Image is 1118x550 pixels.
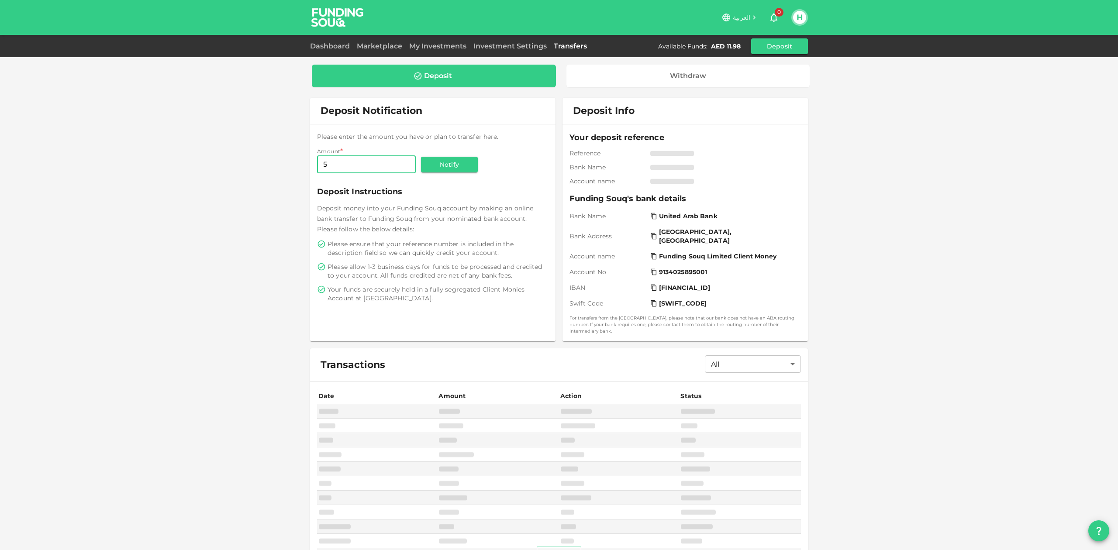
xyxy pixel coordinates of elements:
button: H [793,11,806,24]
span: Deposit Notification [321,105,422,117]
span: Your funds are securely held in a fully segregated Client Monies Account at [GEOGRAPHIC_DATA]. [328,285,547,302]
a: Dashboard [310,42,353,50]
span: IBAN [569,283,647,292]
span: United Arab Bank [659,212,718,220]
span: Account name [569,252,647,261]
a: My Investments [406,42,470,50]
span: Transactions [321,359,385,371]
a: Deposit [312,65,556,87]
div: Action [560,391,582,401]
span: Please ensure that your reference number is included in the description field so we can quickly c... [328,240,547,257]
div: Amount [438,391,466,401]
span: Bank Address [569,232,647,241]
span: [SWIFT_CODE] [659,299,707,308]
div: Deposit [424,72,452,80]
span: 9134025895001 [659,268,707,276]
span: Swift Code [569,299,647,308]
button: 0 [765,9,783,26]
div: AED 11.98 [711,42,741,51]
span: Amount [317,148,340,155]
span: [FINANCIAL_ID] [659,283,711,292]
div: Available Funds : [658,42,707,51]
div: Date [318,391,336,401]
span: Bank Name [569,163,647,172]
input: amount [317,156,416,173]
a: Withdraw [566,65,810,87]
span: Reference [569,149,647,158]
span: Bank Name [569,212,647,220]
span: Your deposit reference [569,131,801,144]
div: All [705,355,801,373]
span: Please allow 1-3 business days for funds to be processed and credited to your account. All funds ... [328,262,547,280]
button: Notify [421,157,478,172]
small: For transfers from the [GEOGRAPHIC_DATA], please note that our bank does not have an ABA routing ... [569,315,801,334]
span: Funding Souq Limited Client Money [659,252,776,261]
div: Status [680,391,702,401]
span: 0 [775,8,783,17]
span: Account No [569,268,647,276]
a: Investment Settings [470,42,550,50]
a: Transfers [550,42,590,50]
span: العربية [733,14,750,21]
span: Please enter the amount you have or plan to transfer here. [317,133,499,141]
span: Deposit Info [573,105,635,117]
a: Marketplace [353,42,406,50]
span: [GEOGRAPHIC_DATA], [GEOGRAPHIC_DATA] [659,227,796,245]
span: Deposit Instructions [317,186,549,198]
span: Account name [569,177,647,186]
span: Deposit money into your Funding Souq account by making an online bank transfer to Funding Souq fr... [317,204,533,233]
button: Deposit [751,38,808,54]
button: question [1088,520,1109,541]
span: Funding Souq's bank details [569,192,801,205]
div: Withdraw [670,72,706,80]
